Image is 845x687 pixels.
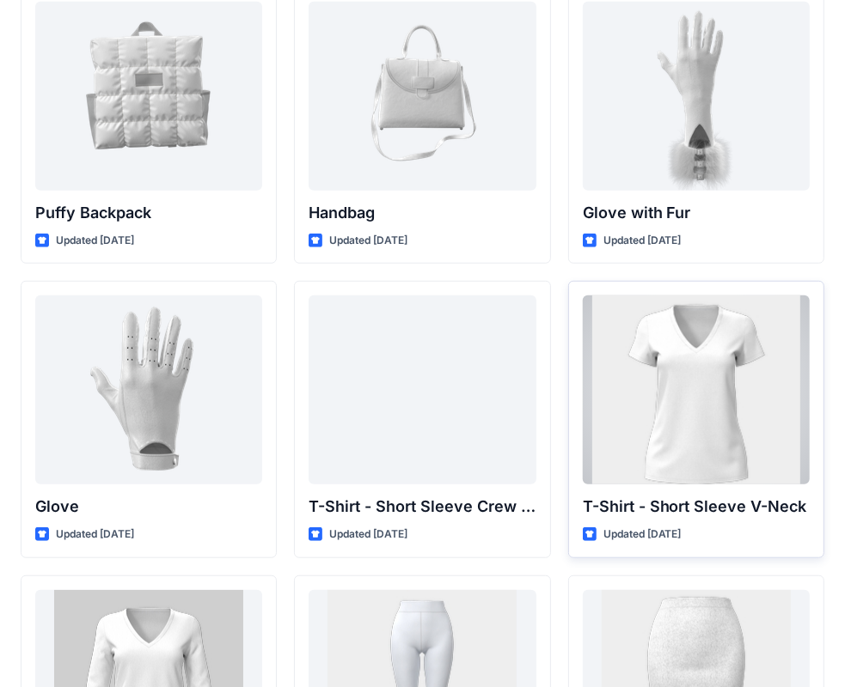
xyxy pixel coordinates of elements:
p: Handbag [309,201,536,225]
p: T-Shirt - Short Sleeve V-Neck [583,495,810,519]
a: Handbag [309,2,536,191]
a: Glove [35,295,262,484]
a: T-Shirt - Short Sleeve Crew Neck [309,295,536,484]
p: Glove [35,495,262,519]
p: T-Shirt - Short Sleeve Crew Neck [309,495,536,519]
p: Updated [DATE] [56,526,134,544]
p: Updated [DATE] [603,232,682,250]
a: Puffy Backpack [35,2,262,191]
a: Glove with Fur [583,2,810,191]
p: Puffy Backpack [35,201,262,225]
p: Updated [DATE] [329,526,407,544]
a: T-Shirt - Short Sleeve V-Neck [583,295,810,484]
p: Updated [DATE] [329,232,407,250]
p: Updated [DATE] [603,526,682,544]
p: Glove with Fur [583,201,810,225]
p: Updated [DATE] [56,232,134,250]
